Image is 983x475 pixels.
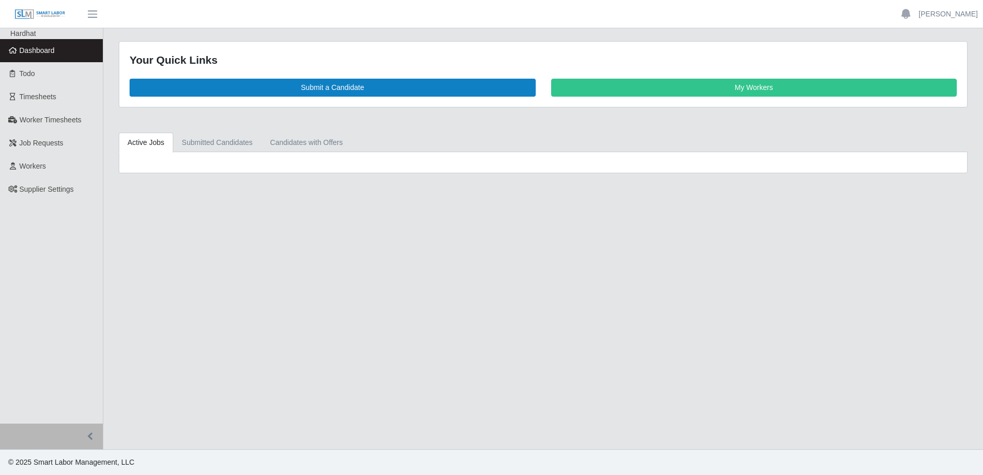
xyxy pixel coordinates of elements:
span: Dashboard [20,46,55,54]
a: Active Jobs [119,133,173,153]
span: © 2025 Smart Labor Management, LLC [8,458,134,466]
a: Submit a Candidate [130,79,536,97]
span: Job Requests [20,139,64,147]
span: Worker Timesheets [20,116,81,124]
span: Workers [20,162,46,170]
a: Submitted Candidates [173,133,262,153]
span: Hardhat [10,29,36,38]
div: Your Quick Links [130,52,957,68]
a: My Workers [551,79,957,97]
span: Timesheets [20,93,57,101]
a: Candidates with Offers [261,133,351,153]
span: Supplier Settings [20,185,74,193]
img: SLM Logo [14,9,66,20]
a: [PERSON_NAME] [919,9,978,20]
span: Todo [20,69,35,78]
